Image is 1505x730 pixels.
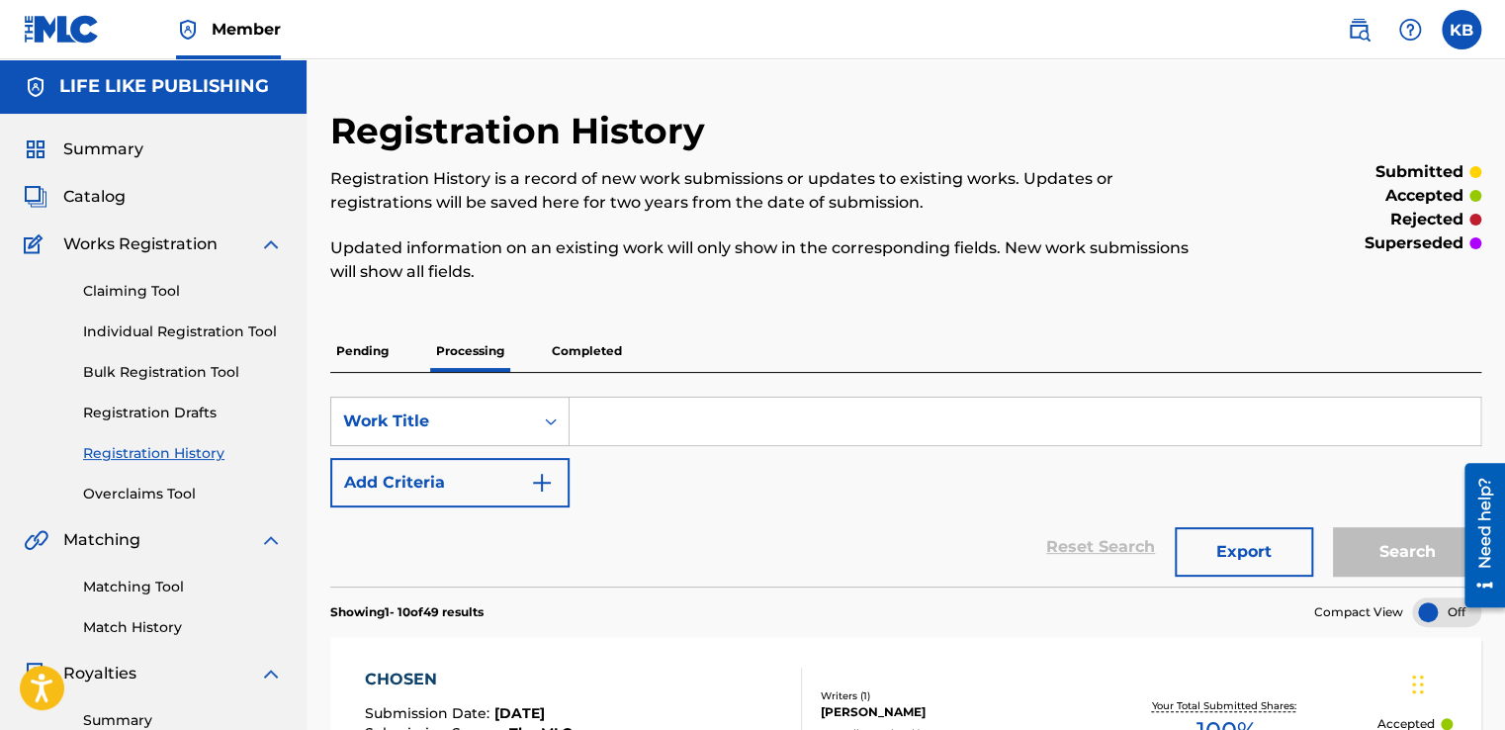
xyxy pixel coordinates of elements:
span: Catalog [63,185,126,209]
img: expand [259,232,283,256]
img: search [1347,18,1371,42]
img: expand [259,662,283,685]
img: Accounts [24,75,47,99]
span: Submission Date : [365,704,494,722]
a: Match History [83,617,283,638]
p: Your Total Submitted Shares: [1152,698,1301,713]
a: Individual Registration Tool [83,321,283,342]
span: Matching [63,528,140,552]
p: Pending [330,330,395,372]
p: submitted [1375,160,1463,184]
p: superseded [1365,231,1463,255]
img: 9d2ae6d4665cec9f34b9.svg [530,471,554,495]
p: Updated information on an existing work will only show in the corresponding fields. New work subm... [330,236,1216,284]
span: Summary [63,137,143,161]
img: Top Rightsholder [176,18,200,42]
span: Royalties [63,662,136,685]
p: accepted [1385,184,1463,208]
p: Registration History is a record of new work submissions or updates to existing works. Updates or... [330,167,1216,215]
div: [PERSON_NAME] [821,703,1075,721]
a: Registration Drafts [83,403,283,423]
form: Search Form [330,397,1481,587]
div: User Menu [1442,10,1481,49]
span: Compact View [1314,603,1403,621]
iframe: Resource Center [1450,456,1505,615]
a: Claiming Tool [83,281,283,302]
div: CHOSEN [365,668,572,691]
p: Processing [430,330,510,372]
img: help [1398,18,1422,42]
img: Matching [24,528,48,552]
span: Member [212,18,281,41]
img: Summary [24,137,47,161]
a: SummarySummary [24,137,143,161]
a: Bulk Registration Tool [83,362,283,383]
span: [DATE] [494,704,545,722]
iframe: Chat Widget [1406,635,1505,730]
div: Writers ( 1 ) [821,688,1075,703]
a: Matching Tool [83,577,283,597]
p: rejected [1390,208,1463,231]
img: Works Registration [24,232,49,256]
span: Works Registration [63,232,218,256]
button: Add Criteria [330,458,570,507]
div: Work Title [343,410,521,433]
a: Public Search [1339,10,1378,49]
h2: Registration History [330,109,715,153]
a: CatalogCatalog [24,185,126,209]
p: Showing 1 - 10 of 49 results [330,603,484,621]
img: expand [259,528,283,552]
img: MLC Logo [24,15,100,44]
button: Export [1175,527,1313,577]
h5: LIFE LIKE PUBLISHING [59,75,269,98]
div: Drag [1412,655,1424,714]
a: Overclaims Tool [83,484,283,504]
img: Royalties [24,662,47,685]
div: Help [1390,10,1430,49]
a: Registration History [83,443,283,464]
p: Completed [546,330,628,372]
img: Catalog [24,185,47,209]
